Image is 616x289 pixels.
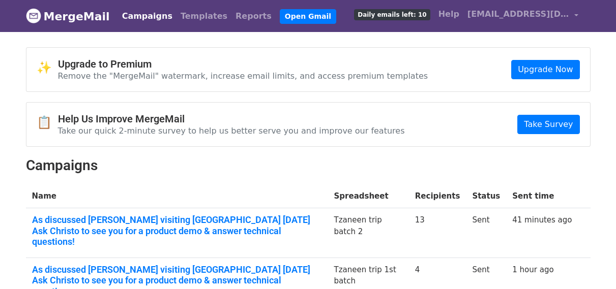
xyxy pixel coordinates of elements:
th: Name [26,184,328,208]
a: Campaigns [118,6,177,26]
th: Spreadsheet [328,184,409,208]
th: Recipients [409,184,466,208]
p: Take our quick 2-minute survey to help us better serve you and improve our features [58,125,405,136]
a: MergeMail [26,6,110,27]
h2: Campaigns [26,157,591,174]
a: As discussed [PERSON_NAME] visiting [GEOGRAPHIC_DATA] [DATE] Ask Christo to see you for a product... [32,214,322,247]
td: Sent [466,208,506,258]
a: 41 minutes ago [512,215,572,224]
a: Daily emails left: 10 [350,4,434,24]
a: [EMAIL_ADDRESS][DOMAIN_NAME] [463,4,582,28]
a: Help [434,4,463,24]
td: 13 [409,208,466,258]
a: Reports [231,6,276,26]
td: Tzaneen trip batch 2 [328,208,409,258]
span: [EMAIL_ADDRESS][DOMAIN_NAME] [467,8,569,20]
span: 📋 [37,115,58,130]
span: ✨ [37,60,58,75]
th: Status [466,184,506,208]
a: Take Survey [517,115,579,134]
a: 1 hour ago [512,265,553,274]
h4: Help Us Improve MergeMail [58,113,405,125]
a: Open Gmail [280,9,336,24]
img: MergeMail logo [26,8,41,23]
span: Daily emails left: 10 [354,9,430,20]
a: Upgrade Now [511,60,579,79]
p: Remove the "MergeMail" watermark, increase email limits, and access premium templates [58,71,428,81]
a: Templates [177,6,231,26]
th: Sent time [506,184,578,208]
h4: Upgrade to Premium [58,58,428,70]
